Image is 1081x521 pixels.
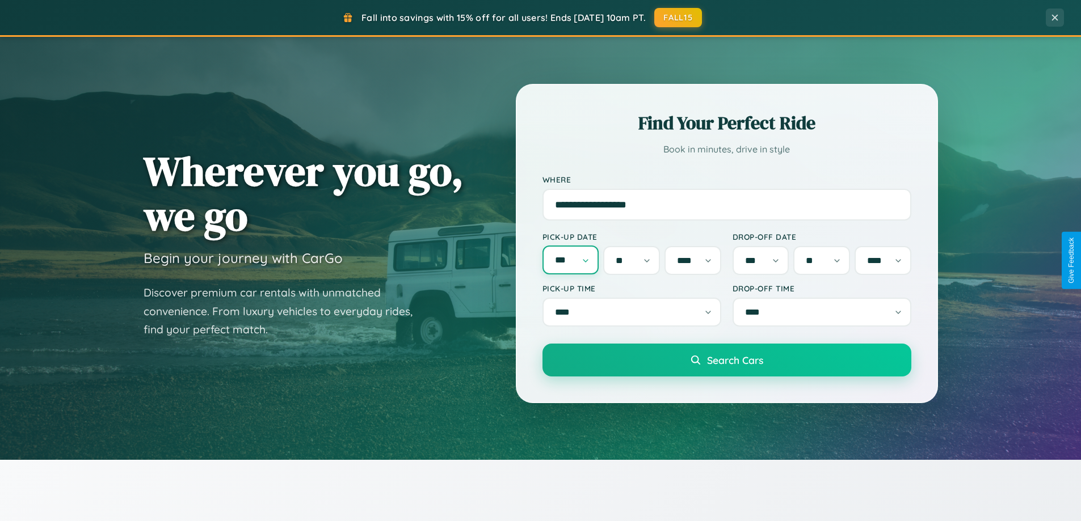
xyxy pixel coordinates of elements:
[1067,238,1075,283] div: Give Feedback
[144,149,464,238] h1: Wherever you go, we go
[542,141,911,158] p: Book in minutes, drive in style
[707,354,763,366] span: Search Cars
[542,344,911,376] button: Search Cars
[542,175,911,184] label: Where
[733,232,911,242] label: Drop-off Date
[654,8,702,27] button: FALL15
[144,283,427,339] p: Discover premium car rentals with unmatched convenience. From luxury vehicles to everyday rides, ...
[542,232,721,242] label: Pick-up Date
[542,111,911,135] h2: Find Your Perfect Ride
[144,249,343,266] h3: Begin your journey with CarGo
[542,283,721,293] label: Pick-up Time
[733,283,911,293] label: Drop-off Time
[361,12,646,23] span: Fall into savings with 15% off for all users! Ends [DATE] 10am PT.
